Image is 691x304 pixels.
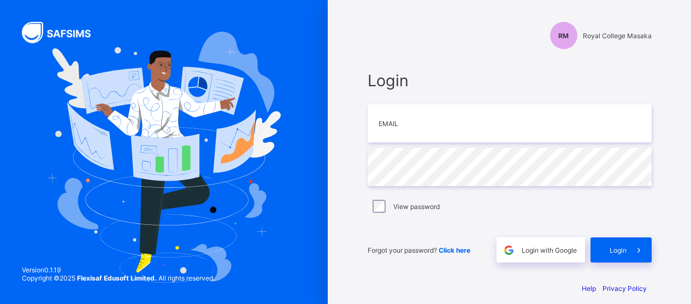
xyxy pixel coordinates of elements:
[610,246,627,254] span: Login
[522,246,577,254] span: Login with Google
[22,266,215,274] span: Version 0.1.19
[583,32,652,40] span: Royal College Masaka
[503,244,515,257] img: google.396cfc9801f0270233282035f929180a.svg
[368,71,652,90] span: Login
[22,22,104,43] img: SAFSIMS Logo
[558,32,569,40] span: RM
[439,246,470,254] a: Click here
[47,32,281,283] img: Hero Image
[393,202,440,211] label: View password
[603,284,647,293] a: Privacy Policy
[582,284,596,293] a: Help
[22,274,215,282] span: Copyright © 2025 All rights reserved.
[368,246,470,254] span: Forgot your password?
[77,274,157,282] strong: Flexisaf Edusoft Limited.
